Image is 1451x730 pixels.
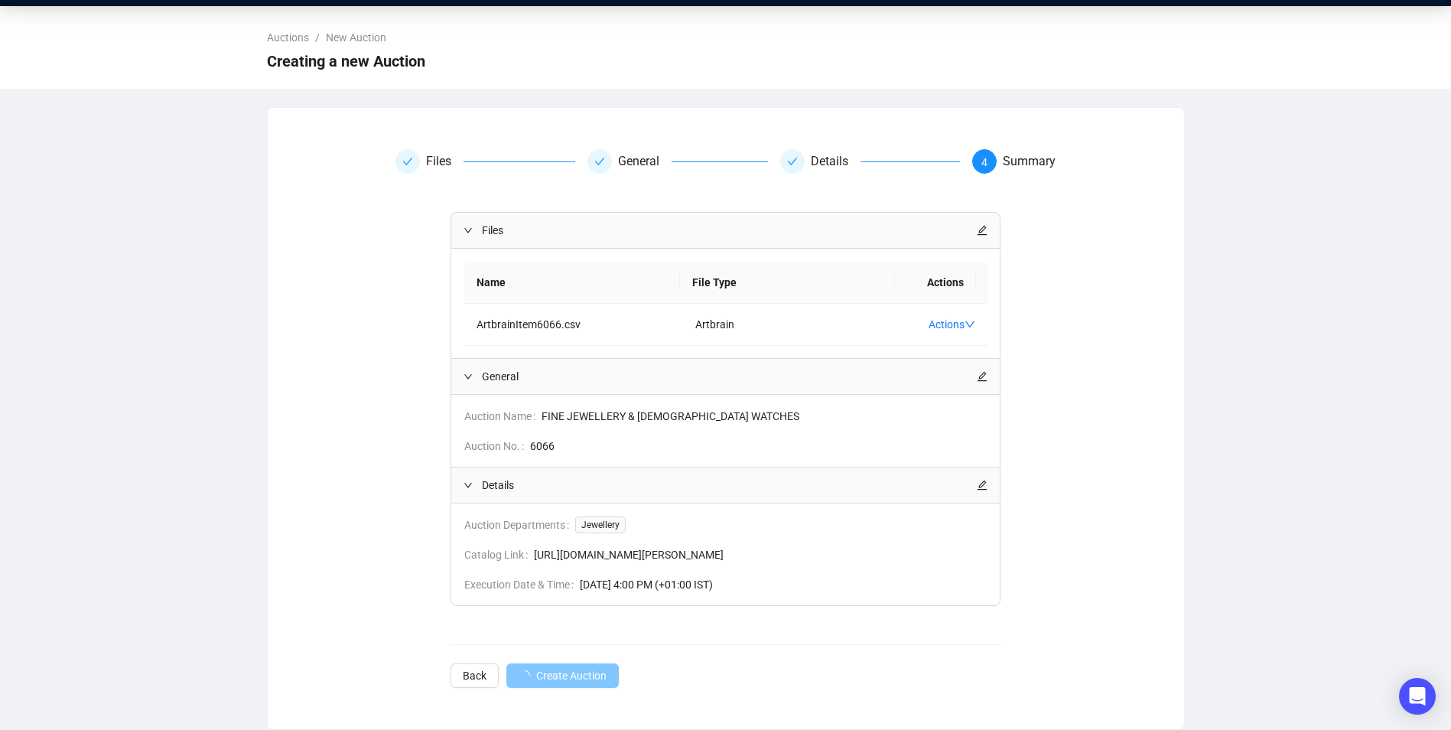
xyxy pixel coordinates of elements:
div: Files [395,149,575,174]
div: General [587,149,767,174]
a: Auctions [264,29,312,46]
a: New Auction [323,29,389,46]
span: Execution Date & Time [464,576,580,593]
span: Files [482,222,977,239]
span: expanded [464,372,473,381]
th: Name [464,262,680,304]
span: FINE JEWELLERY & [DEMOGRAPHIC_DATA] WATCHES [542,408,987,425]
span: check [594,156,605,167]
div: Generaledit [451,359,1000,394]
a: Actions [929,318,975,331]
div: Details [811,149,861,174]
span: Creating a new Auction [267,49,425,73]
span: expanded [464,226,473,235]
th: File Type [680,262,896,304]
span: edit [977,480,987,490]
span: loading [519,670,530,681]
span: down [965,319,975,330]
span: 6066 [530,438,987,455]
span: check [787,156,798,167]
button: Create Auction [506,663,619,688]
th: Actions [895,262,976,304]
span: expanded [464,481,473,490]
div: General [618,149,672,174]
div: Files [426,149,464,174]
span: [URL][DOMAIN_NAME][PERSON_NAME] [534,546,987,563]
div: Detailsedit [451,468,1000,503]
span: Create Auction [536,667,607,684]
span: 4 [981,156,987,168]
span: Auction Departments [464,517,575,533]
span: edit [977,371,987,382]
span: Auction No. [464,438,530,455]
div: Details [780,149,960,174]
span: [DATE] 4:00 PM (+01:00 IST) [580,576,987,593]
span: Artbrain [695,318,734,331]
span: Catalog Link [464,546,534,563]
li: / [315,29,320,46]
span: Back [463,667,486,684]
span: check [402,156,413,167]
button: Back [451,663,499,688]
div: Filesedit [451,213,1000,248]
div: Open Intercom Messenger [1399,678,1436,715]
td: ArtbrainItem6066.csv [464,304,683,346]
span: Jewellery [575,517,626,533]
div: 4Summary [972,149,1056,174]
span: edit [977,225,987,236]
span: Details [482,477,977,494]
span: Auction Name [464,408,542,425]
span: General [482,368,977,385]
div: Summary [1003,149,1056,174]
